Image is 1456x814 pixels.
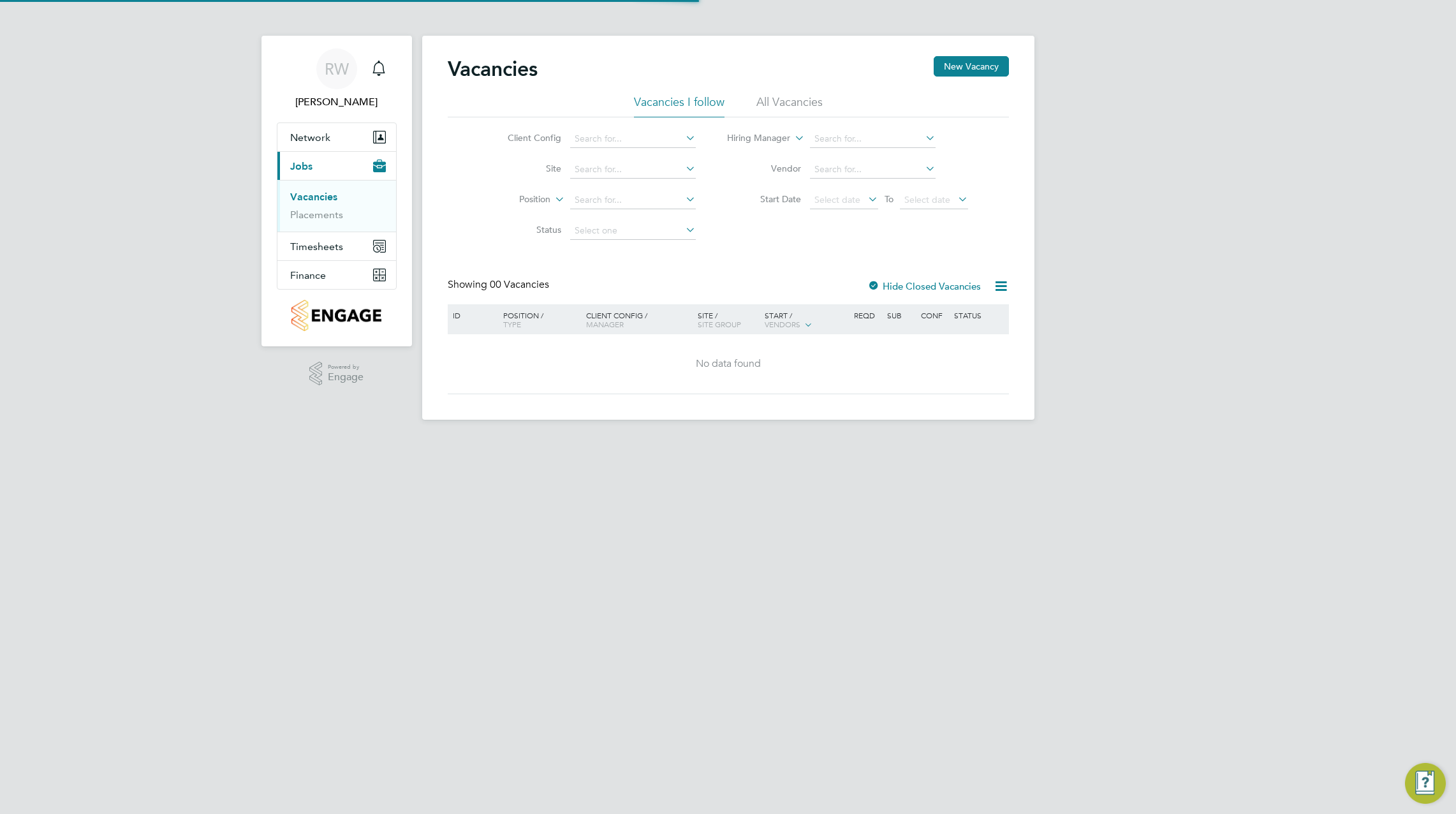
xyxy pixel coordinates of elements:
span: Engage [328,372,364,383]
label: Position [477,193,550,206]
label: Hide Closed Vacancies [867,280,981,292]
button: Jobs [277,152,396,180]
span: Finance [290,269,326,281]
span: Site Group [698,319,741,329]
span: Select date [814,194,860,205]
span: Timesheets [290,241,343,253]
label: Status [488,224,561,235]
input: Select one [570,222,696,240]
div: ID [450,304,494,326]
button: New Vacancy [934,56,1009,77]
nav: Main navigation [261,36,412,346]
label: Site [488,163,561,174]
input: Search for... [810,130,936,148]
div: Sub [884,304,917,326]
span: Select date [904,194,950,205]
label: Hiring Manager [717,132,790,145]
span: RW [325,61,349,77]
span: Vendors [765,319,800,329]
input: Search for... [570,191,696,209]
div: Status [951,304,1006,326]
span: Manager [586,319,624,329]
div: Client Config / [583,304,695,335]
div: Site / [695,304,761,335]
a: Vacancies [290,191,337,203]
button: Network [277,123,396,151]
span: Rhys Williams [277,94,397,110]
h2: Vacancies [448,56,538,82]
li: Vacancies I follow [634,94,724,117]
span: 00 Vacancies [490,278,549,291]
button: Finance [277,261,396,289]
a: Go to home page [277,300,397,331]
label: Vendor [728,163,801,174]
div: Position / [494,304,583,335]
input: Search for... [570,161,696,179]
span: Network [290,131,330,144]
img: countryside-properties-logo-retina.png [291,300,381,331]
a: Powered byEngage [309,362,364,386]
div: Start / [761,304,851,336]
li: All Vacancies [756,94,823,117]
div: Showing [448,278,552,292]
label: Start Date [728,193,801,205]
div: No data found [450,357,1007,371]
button: Engage Resource Center [1405,763,1446,804]
span: Powered by [328,362,364,373]
a: RW[PERSON_NAME] [277,48,397,110]
a: Placements [290,209,343,221]
button: Timesheets [277,232,396,260]
span: To [881,191,897,207]
span: Jobs [290,160,313,172]
div: Jobs [277,180,396,232]
span: Type [503,319,521,329]
div: Reqd [851,304,884,326]
input: Search for... [810,161,936,179]
input: Search for... [570,130,696,148]
label: Client Config [488,132,561,144]
div: Conf [918,304,951,326]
